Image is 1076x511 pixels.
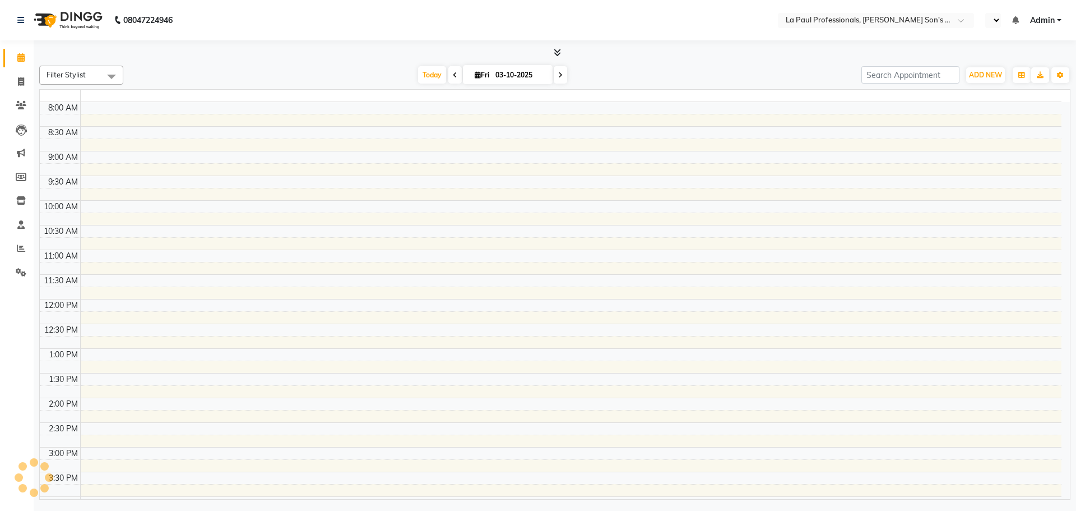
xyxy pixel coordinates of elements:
div: 11:30 AM [41,275,80,287]
div: 3:00 PM [47,448,80,459]
div: 4:00 PM [47,497,80,509]
div: 10:00 AM [41,201,80,213]
div: 9:30 AM [46,176,80,188]
div: 1:30 PM [47,374,80,385]
div: 3:30 PM [47,472,80,484]
div: 8:00 AM [46,102,80,114]
div: 2:30 PM [47,423,80,435]
img: logo [29,4,105,36]
span: ADD NEW [969,71,1002,79]
div: 8:30 AM [46,127,80,139]
div: 12:30 PM [42,324,80,336]
input: 2025-10-03 [492,67,548,84]
b: 08047224946 [123,4,173,36]
button: ADD NEW [966,67,1005,83]
span: Fri [472,71,492,79]
span: Today [418,66,446,84]
span: Admin [1030,15,1055,26]
span: Filter Stylist [47,70,86,79]
div: 9:00 AM [46,151,80,163]
div: 11:00 AM [41,250,80,262]
div: 12:00 PM [42,300,80,311]
div: 2:00 PM [47,398,80,410]
div: 10:30 AM [41,225,80,237]
input: Search Appointment [861,66,959,84]
div: 1:00 PM [47,349,80,361]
